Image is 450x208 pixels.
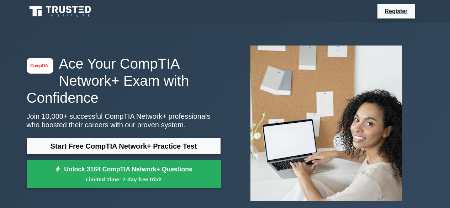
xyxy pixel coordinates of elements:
a: Register [380,7,412,16]
p: Join 10,000+ successful CompTIA Network+ professionals who boosted their careers with our proven ... [27,112,221,129]
small: Limited Time: 7-day free trial! [36,175,212,183]
a: Start Free CompTIA Network+ Practice Test [27,138,221,155]
a: Unlock 3164 CompTIA Network+ QuestionsLimited Time: 7-day free trial! [27,160,221,188]
h1: Ace Your CompTIA Network+ Exam with Confidence [27,55,221,106]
